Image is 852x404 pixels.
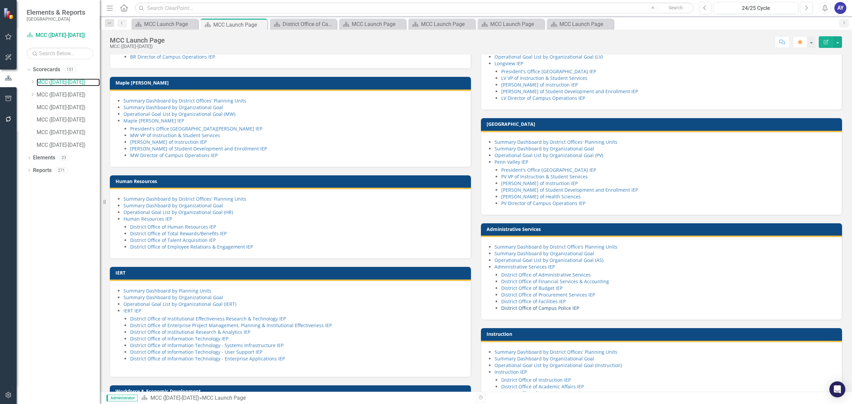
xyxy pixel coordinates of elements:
[487,331,839,336] h3: Instruction
[501,383,584,390] a: District Office of Academic Affairs IEP
[130,322,332,328] a: District Office of Enterprise Project Management, Planning & Institutional Effectiveness IEP
[501,377,571,383] a: District Office of Instruction IEP
[110,44,165,49] div: MCC ([DATE]-[DATE])
[495,244,617,250] a: Summary Dashboard by District Office's Planning Units
[501,390,616,396] a: District Office of Curriculum & Student Learning IEP
[501,193,581,200] a: [PERSON_NAME] of Health Sciences
[495,362,622,368] a: Operational Goal List by Organizational Goal (Instruction)
[501,173,588,180] a: PV VP of Instruction & Student Services
[123,294,223,301] a: Summary Dashboard by Organizational Goal
[110,37,165,44] div: MCC Launch Page
[495,145,594,152] a: Summary Dashboard by Organizational Goal
[501,285,562,291] a: District Office of Budget IEP
[341,20,404,28] a: MCC Launch Page
[150,395,199,401] a: MCC ([DATE]-[DATE])
[495,355,594,362] a: Summary Dashboard by Organizational Goal
[130,145,267,152] a: [PERSON_NAME] of Student Development and Enrollment IEP
[130,342,284,348] a: District Office of Information Technology - Systems Infrastructure IEP
[495,159,528,165] a: Penn Valley IEP
[829,381,845,397] div: Open Intercom Messenger
[130,125,262,132] a: President's Office [GEOGRAPHIC_DATA][PERSON_NAME] IEP
[130,355,285,362] a: District Office of Information Technology - Enterprise Applications IEP
[33,66,60,74] a: Scorecards
[501,82,578,88] a: [PERSON_NAME] of Instruction IEP
[123,104,223,110] a: Summary Dashboard by Organizational Goal
[130,315,286,322] a: District Office of Institutional Effectiveness Research & Technology IEP
[64,67,77,73] div: 151
[123,202,223,209] a: Summary Dashboard by Organizational Goal
[37,79,100,86] a: MCC ([DATE]-[DATE])
[115,80,468,85] h3: Maple [PERSON_NAME]
[487,121,839,126] h3: [GEOGRAPHIC_DATA]
[130,152,218,158] a: MW Director of Campus Operations IEP
[130,230,227,237] a: District Office of Total Rewards/Benefits IEP
[283,20,335,28] div: District Office of Campus Police IEP
[495,264,555,270] a: Administrative Services IEP
[501,167,596,173] a: President's Office [GEOGRAPHIC_DATA] IEP
[37,104,100,111] a: MCC ([DATE]-[DATE])
[123,307,141,314] a: IERT IEP
[669,5,683,10] span: Search
[130,237,216,243] a: District Office of Talent Acquisition IEP
[495,139,617,145] a: Summary Dashboard by District Offices' Planning Units
[834,2,846,14] button: AY
[123,117,184,124] a: Maple [PERSON_NAME] IEP
[123,111,235,117] a: Operational Goal List by Organizational Goal (MW)
[713,2,798,14] button: 24/25 Cycle
[501,88,638,95] a: [PERSON_NAME] of Student Development and Enrollment IEP
[59,155,69,161] div: 23
[495,349,617,355] a: Summary Dashboard by District Offices' Planning Units
[27,48,93,59] input: Search Below...
[123,98,246,104] a: Summary Dashboard by District Offices' Planning Units
[130,244,253,250] a: District Office of Employee Relations & Engagement IEP
[135,2,694,14] input: Search ClearPoint...
[123,196,246,202] a: Summary Dashboard by District Offices' Planning Units
[133,20,196,28] a: MCC Launch Page
[213,21,266,29] div: MCC Launch Page
[130,54,215,60] a: BR Director of Campus Operations IEP
[501,95,585,101] a: LV Director of Campus Operations IEP
[501,75,587,81] a: LV VP of Instruction & Student Services
[130,139,207,145] a: [PERSON_NAME] of Instruction IEP
[123,301,236,307] a: Operational Goal List by Organizational Goal (IERT)
[123,216,172,222] a: Human Resources IEP
[37,116,100,124] a: MCC ([DATE]-[DATE])
[55,167,68,173] div: 271
[501,298,566,304] a: District Office of Facilities IEP
[495,54,603,60] a: Operational Goal List by Organizational Goal (LV)
[106,395,138,401] span: Administrator
[487,227,839,232] h3: Administrative Services
[501,200,585,206] a: PV Director of Campus Operations IEP
[501,272,591,278] a: District Office of Administrative Services
[559,20,612,28] div: MCC Launch Page
[495,250,594,257] a: Summary Dashboard by Organizational Goal
[130,349,262,355] a: District Office of Information Technology - User Support IEP
[3,7,15,19] img: ClearPoint Strategy
[716,4,796,12] div: 24/25 Cycle
[272,20,335,28] a: District Office of Campus Police IEP
[115,179,468,184] h3: Human Resources
[659,3,692,13] button: Search
[123,209,233,215] a: Operational Goal List by Organizational Goal (HR)
[501,278,609,285] a: District Office of Financial Services & Accounting
[548,20,612,28] a: MCC Launch Page
[495,152,603,158] a: Operational Goal List by Organizational Goal (PV)
[495,369,527,375] a: Instruction IEP
[115,270,468,275] h3: IERT
[144,20,196,28] div: MCC Launch Page
[501,187,638,193] a: [PERSON_NAME] of Student Development and Enrollment IEP
[141,394,471,402] div: »
[130,132,220,138] a: MW VP of Instruction & Student Services
[130,224,216,230] a: District Office of Human Resources IEP
[33,154,55,162] a: Elements
[37,91,100,99] a: MCC ([DATE]-[DATE])
[501,68,596,75] a: President's Office [GEOGRAPHIC_DATA] IEP
[421,20,473,28] div: MCC Launch Page
[495,60,523,67] a: Longview IEP
[27,16,85,22] small: [GEOGRAPHIC_DATA]
[352,20,404,28] div: MCC Launch Page
[27,8,85,16] span: Elements & Reports
[410,20,473,28] a: MCC Launch Page
[37,129,100,136] a: MCC ([DATE]-[DATE])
